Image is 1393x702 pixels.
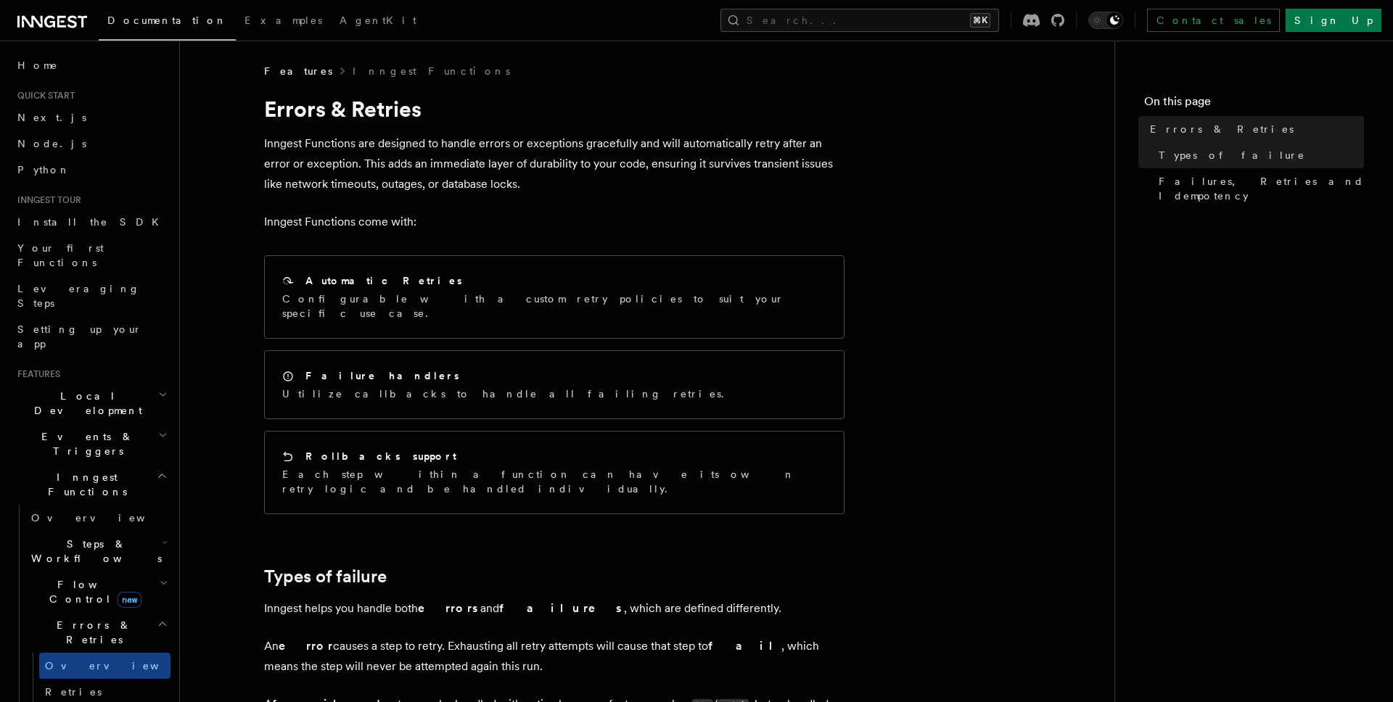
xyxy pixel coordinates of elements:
kbd: ⌘K [970,13,990,28]
span: Home [17,58,58,73]
span: Retries [45,686,102,698]
span: Types of failure [1159,148,1305,162]
span: Documentation [107,15,227,26]
span: Examples [245,15,322,26]
button: Steps & Workflows [25,531,170,571]
button: Flow Controlnew [25,571,170,612]
span: Next.js [17,112,86,123]
h1: Errors & Retries [264,96,845,122]
a: Failure handlersUtilize callbacks to handle all failing retries. [264,350,845,419]
a: Failures, Retries and Idempotency [1153,168,1364,209]
span: Inngest tour [12,194,81,206]
p: Inngest Functions are designed to handle errors or exceptions gracefully and will automatically r... [264,133,845,194]
a: AgentKit [331,4,425,39]
button: Search...⌘K [720,9,999,32]
span: Features [264,64,332,78]
span: Errors & Retries [1150,122,1294,136]
span: Overview [31,512,181,524]
p: Configurable with a custom retry policies to suit your specific use case. [282,292,826,321]
span: Install the SDK [17,216,168,228]
strong: errors [418,601,480,615]
a: Types of failure [264,566,387,587]
a: Examples [236,4,331,39]
a: Python [12,157,170,183]
a: Contact sales [1147,9,1280,32]
a: Errors & Retries [1144,116,1364,142]
p: An causes a step to retry. Exhausting all retry attempts will cause that step to , which means th... [264,636,845,677]
a: Install the SDK [12,209,170,235]
span: Local Development [12,389,158,418]
a: Rollbacks supportEach step within a function can have its own retry logic and be handled individu... [264,431,845,514]
button: Toggle dark mode [1088,12,1123,29]
span: Inngest Functions [12,470,157,499]
h2: Rollbacks support [305,449,456,463]
a: Your first Functions [12,235,170,276]
a: Next.js [12,104,170,131]
a: Node.js [12,131,170,157]
button: Inngest Functions [12,464,170,505]
span: Errors & Retries [25,618,157,647]
a: Sign Up [1286,9,1381,32]
p: Inngest Functions come with: [264,212,845,232]
span: AgentKit [340,15,416,26]
a: Home [12,52,170,78]
a: Documentation [99,4,236,41]
a: Types of failure [1153,142,1364,168]
a: Overview [39,653,170,679]
span: Quick start [12,90,75,102]
strong: fail [708,639,781,653]
span: new [118,592,141,608]
span: Python [17,164,70,175]
p: Utilize callbacks to handle all failing retries. [282,387,733,401]
span: Failures, Retries and Idempotency [1159,174,1364,203]
span: Overview [45,660,194,672]
strong: failures [499,601,624,615]
p: Each step within a function can have its own retry logic and be handled individually. [282,467,826,496]
h2: Failure handlers [305,368,459,383]
button: Events & Triggers [12,424,170,464]
a: Leveraging Steps [12,276,170,316]
p: Inngest helps you handle both and , which are defined differently. [264,598,845,619]
span: Node.js [17,138,86,149]
strong: error [279,639,333,653]
span: Your first Functions [17,242,104,268]
span: Setting up your app [17,323,142,350]
span: Flow Control [25,577,160,606]
a: Automatic RetriesConfigurable with a custom retry policies to suit your specific use case. [264,255,845,339]
span: Leveraging Steps [17,283,140,309]
a: Inngest Functions [353,64,510,78]
a: Overview [25,505,170,531]
button: Errors & Retries [25,612,170,653]
span: Events & Triggers [12,429,158,458]
h2: Automatic Retries [305,273,462,288]
button: Local Development [12,383,170,424]
h4: On this page [1144,93,1364,116]
span: Features [12,368,60,380]
a: Setting up your app [12,316,170,357]
span: Steps & Workflows [25,537,162,566]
